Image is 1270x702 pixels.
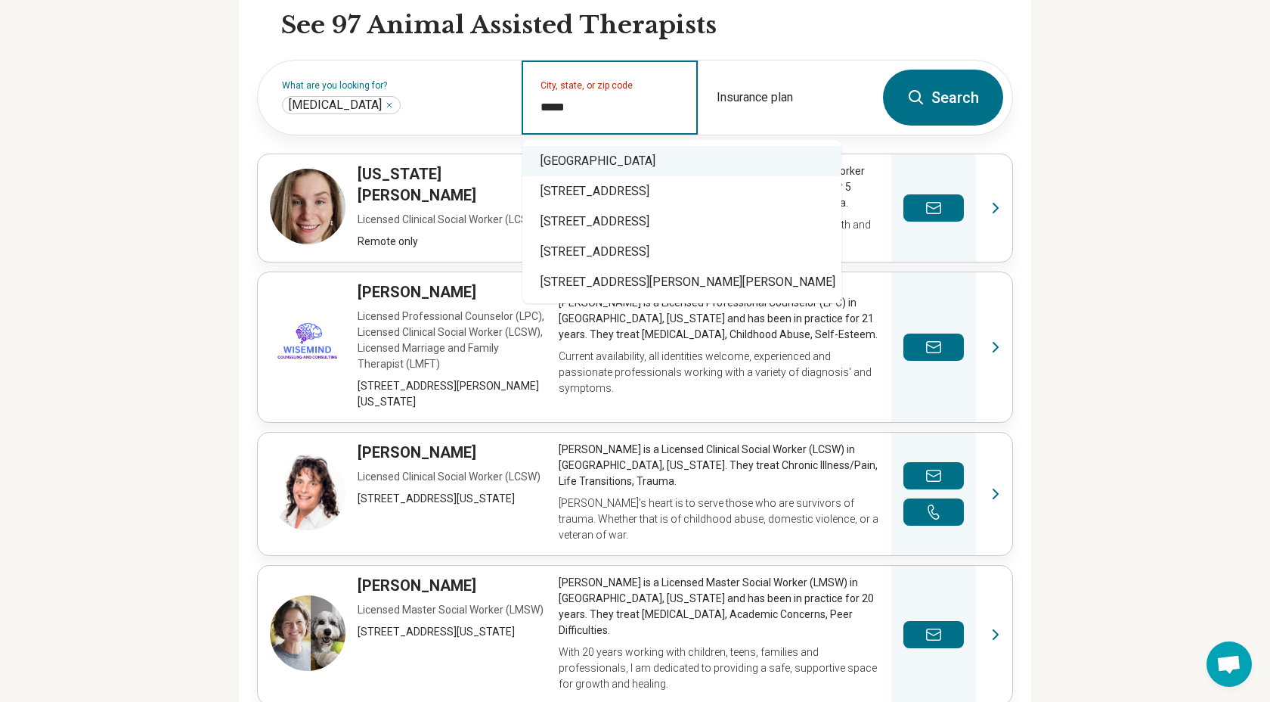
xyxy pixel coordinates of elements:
div: Open chat [1206,641,1252,687]
button: Animal-Assisted Therapy [385,101,394,110]
button: Search [883,70,1003,126]
h2: See 97 Animal Assisted Therapists [281,10,1013,42]
div: [STREET_ADDRESS] [522,237,841,267]
button: Send a message [903,621,964,648]
div: Animal-Assisted Therapy [282,96,401,114]
label: What are you looking for? [282,81,503,90]
div: [STREET_ADDRESS] [522,207,841,237]
button: Send a message [903,462,964,489]
span: [MEDICAL_DATA] [289,98,382,113]
div: [STREET_ADDRESS] [522,176,841,207]
button: Send a message [903,194,964,222]
div: [GEOGRAPHIC_DATA] [522,146,841,176]
div: Suggestions [522,140,841,303]
button: Make a phone call [903,499,964,526]
button: Send a message [903,334,964,361]
div: [STREET_ADDRESS][PERSON_NAME][PERSON_NAME] [522,267,841,297]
